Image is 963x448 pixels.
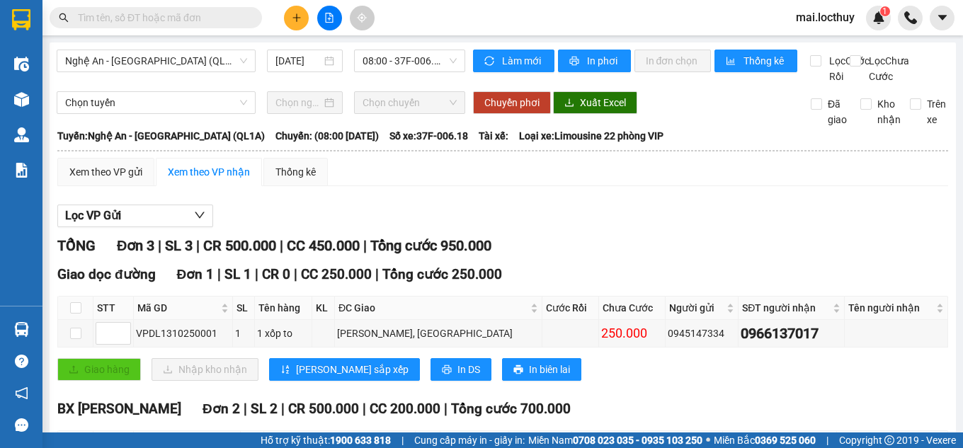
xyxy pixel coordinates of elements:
span: file-add [324,13,334,23]
span: Đơn 2 [203,401,240,417]
span: CC 450.000 [287,237,360,254]
span: | [826,432,828,448]
button: downloadXuất Excel [553,91,637,114]
span: printer [442,364,452,376]
img: warehouse-icon [14,127,29,142]
img: solution-icon [14,163,29,178]
input: Chọn ngày [275,95,322,110]
span: sync [484,56,496,67]
span: Nghệ An - Sài Gòn (QL1A) [65,50,247,71]
span: | [255,266,258,282]
button: plus [284,6,309,30]
span: CR 0 [262,266,290,282]
button: file-add [317,6,342,30]
th: Cước Rồi [542,297,598,320]
span: Chuyến: (08:00 [DATE]) [275,128,379,144]
span: | [158,237,161,254]
span: CC 250.000 [301,266,372,282]
button: sort-ascending[PERSON_NAME] sắp xếp [269,358,420,381]
img: warehouse-icon [14,57,29,71]
span: SL 1 [224,266,251,282]
span: In biên lai [529,362,570,377]
span: [PERSON_NAME] sắp xếp [296,362,409,377]
strong: 0369 525 060 [755,435,816,446]
span: ⚪️ [706,437,710,443]
span: Người gửi [669,300,724,316]
span: Xuất Excel [580,95,626,110]
span: mai.locthuy [785,8,866,26]
span: | [280,237,283,254]
th: KL [312,297,335,320]
div: VPDL1310250001 [136,326,230,341]
span: Chọn chuyến [363,92,457,113]
span: Đơn 1 [177,266,215,282]
span: Lọc Cước Rồi [824,53,872,84]
span: | [281,401,285,417]
span: | [244,401,247,417]
div: 0966137017 [741,323,842,345]
span: Lọc VP Gửi [65,207,121,224]
strong: 0708 023 035 - 0935 103 250 [573,435,702,446]
span: In phơi [587,53,620,69]
span: Đã giao [822,96,853,127]
span: Thống kê [743,53,786,69]
span: ĐC Giao [338,300,528,316]
span: CR 500.000 [288,401,359,417]
th: Tên hàng [255,297,312,320]
button: bar-chartThống kê [714,50,797,72]
td: 0966137017 [739,320,845,348]
span: Miền Nam [528,432,702,448]
span: sort-ascending [280,364,290,376]
img: logo-vxr [12,9,30,30]
div: 1 xốp to [257,326,309,341]
span: 1 [882,6,887,16]
div: 0945147334 [668,326,736,341]
span: Tổng cước 250.000 [382,266,502,282]
img: icon-new-feature [872,11,885,24]
span: Loại xe: Limousine 22 phòng VIP [519,128,663,144]
span: Đơn 3 [117,237,154,254]
span: Miền Bắc [714,432,816,448]
button: printerIn phơi [558,50,631,72]
img: warehouse-icon [14,92,29,107]
span: printer [569,56,581,67]
span: | [196,237,200,254]
button: Chuyển phơi [473,91,551,114]
input: Tìm tên, số ĐT hoặc mã đơn [78,10,245,25]
span: Giao dọc đường [57,266,156,282]
span: TỔNG [57,237,96,254]
span: | [363,237,367,254]
span: Kho nhận [872,96,906,127]
span: Chọn tuyến [65,92,247,113]
span: | [217,266,221,282]
span: CC 200.000 [370,401,440,417]
button: downloadNhập kho nhận [152,358,258,381]
div: 250.000 [601,323,663,343]
span: Tài xế: [479,128,508,144]
span: Số xe: 37F-006.18 [389,128,468,144]
button: aim [350,6,375,30]
span: copyright [884,435,894,445]
span: Lọc Chưa Cước [863,53,911,84]
span: Tên người nhận [848,300,933,316]
span: bar-chart [726,56,738,67]
div: 1 [235,326,252,341]
span: | [444,401,448,417]
button: Lọc VP Gửi [57,205,213,227]
span: notification [15,386,28,400]
sup: 1 [880,6,890,16]
span: down [194,209,205,221]
span: caret-down [936,11,949,24]
th: SL [233,297,255,320]
span: search [59,13,69,23]
span: Làm mới [502,53,543,69]
button: printerIn biên lai [502,358,581,381]
span: plus [292,13,302,23]
span: In DS [457,362,480,377]
button: uploadGiao hàng [57,358,141,381]
span: Tổng cước 700.000 [451,401,571,417]
img: warehouse-icon [14,322,29,337]
span: Trên xe [921,96,952,127]
div: Thống kê [275,164,316,180]
span: Mã GD [137,300,218,316]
